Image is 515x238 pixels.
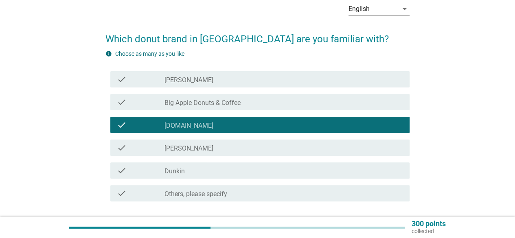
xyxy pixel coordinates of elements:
[105,50,112,57] i: info
[117,97,127,107] i: check
[412,220,446,227] p: 300 points
[115,50,184,57] label: Choose as many as you like
[164,144,213,153] label: [PERSON_NAME]
[117,143,127,153] i: check
[164,122,213,130] label: [DOMAIN_NAME]
[164,76,213,84] label: [PERSON_NAME]
[164,167,185,175] label: Dunkin
[117,120,127,130] i: check
[117,74,127,84] i: check
[164,99,241,107] label: Big Apple Donuts & Coffee
[400,4,410,14] i: arrow_drop_down
[117,166,127,175] i: check
[412,227,446,235] p: collected
[164,190,227,198] label: Others, please specify
[117,188,127,198] i: check
[348,5,370,13] div: English
[105,24,410,46] h2: Which donut brand in [GEOGRAPHIC_DATA] are you familiar with?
